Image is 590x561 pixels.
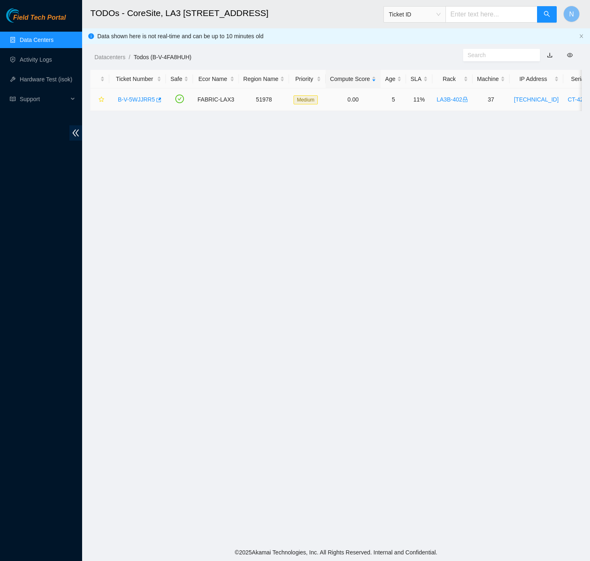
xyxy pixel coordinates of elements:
button: star [95,93,105,106]
a: [TECHNICAL_ID] [514,96,559,103]
button: N [563,6,580,22]
span: check-circle [175,95,184,103]
td: 11% [406,88,432,111]
a: download [547,52,553,58]
img: Akamai Technologies [6,8,41,23]
span: eye [567,52,573,58]
input: Search [468,51,529,60]
span: Medium [294,95,318,104]
a: Data Centers [20,37,53,43]
td: 37 [473,88,510,111]
td: FABRIC-LAX3 [193,88,239,111]
a: Activity Logs [20,56,52,63]
a: Akamai TechnologiesField Tech Portal [6,15,66,25]
button: search [537,6,557,23]
footer: © 2025 Akamai Technologies, Inc. All Rights Reserved. Internal and Confidential. [82,544,590,561]
span: N [569,9,574,19]
td: 0.00 [326,88,381,111]
span: / [129,54,130,60]
a: Datacenters [94,54,125,60]
a: Hardware Test (isok) [20,76,72,83]
span: Support [20,91,68,107]
button: close [579,34,584,39]
span: read [10,96,16,102]
td: 51978 [239,88,289,111]
span: lock [462,97,468,102]
a: B-V-5WJJRR5 [118,96,155,103]
a: LA3B-402lock [437,96,468,103]
span: Ticket ID [389,8,441,21]
input: Enter text here... [445,6,537,23]
span: double-left [69,125,82,141]
span: Field Tech Portal [13,14,66,22]
span: search [544,11,550,18]
a: Todos (B-V-4FA8HUH) [133,54,191,60]
span: star [99,97,104,103]
td: 5 [381,88,406,111]
button: download [541,48,559,62]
